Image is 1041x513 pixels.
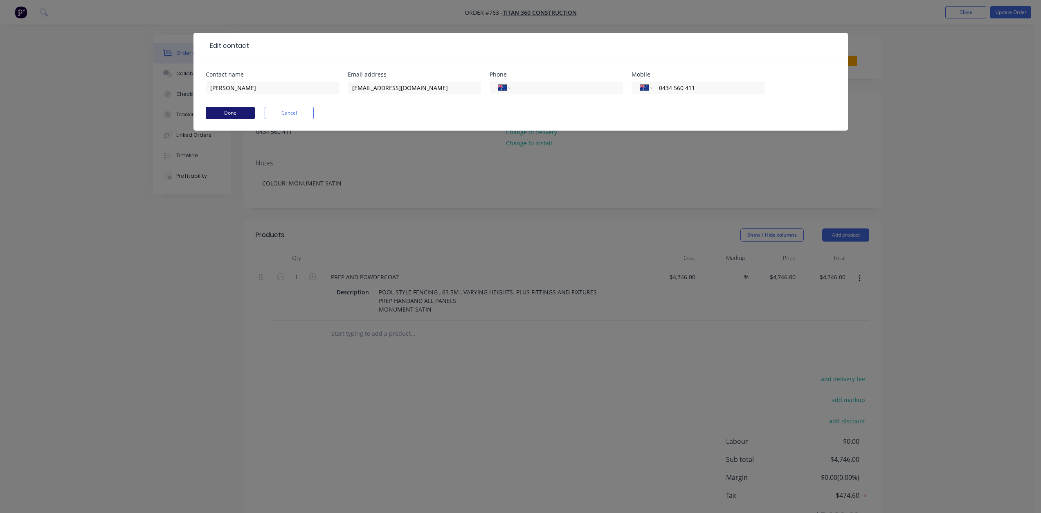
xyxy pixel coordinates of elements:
button: Cancel [265,107,314,119]
div: Mobile [632,72,765,77]
div: Edit contact [206,41,249,51]
div: Contact name [206,72,340,77]
div: Email address [348,72,481,77]
button: Done [206,107,255,119]
div: Phone [490,72,623,77]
